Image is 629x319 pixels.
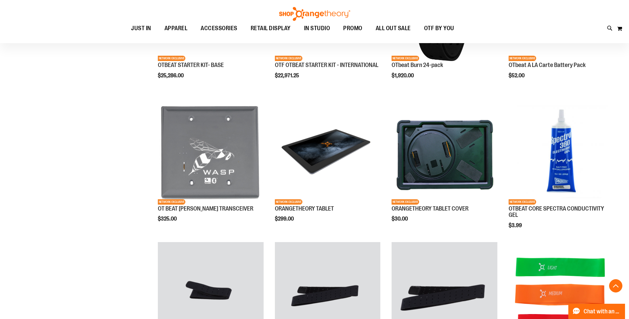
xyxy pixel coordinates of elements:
img: Shop Orangetheory [278,7,351,21]
span: OTF BY YOU [424,21,454,36]
a: OTbeat Burn 24-pack [392,62,443,68]
a: Product image for ORANGETHEORY TABLETNETWORK EXCLUSIVE [275,99,380,205]
a: OTbeat A LA Carte Battery Pack [509,62,586,68]
span: $22,971.25 [275,73,300,79]
span: $30.00 [392,216,409,222]
span: IN STUDIO [304,21,330,36]
span: ACCESSORIES [201,21,237,36]
span: NETWORK EXCLUSIVE [509,199,536,205]
a: OTBEAT CORE SPECTRA CONDUCTIVITY GELNETWORK EXCLUSIVE [509,99,614,205]
span: $299.00 [275,216,295,222]
button: Chat with an Expert [568,304,625,319]
span: NETWORK EXCLUSIVE [392,199,419,205]
a: ORANGETHEORY TABLET [275,205,334,212]
a: OTBEAT CORE SPECTRA CONDUCTIVITY GEL [509,205,604,219]
span: NETWORK EXCLUSIVE [158,199,185,205]
img: OTBEAT CORE SPECTRA CONDUCTIVITY GEL [509,99,614,204]
span: NETWORK EXCLUSIVE [392,56,419,61]
a: OTBEAT STARTER KIT- BASE [158,62,224,68]
span: NETWORK EXCLUSIVE [275,56,302,61]
span: ALL OUT SALE [376,21,411,36]
div: product [272,96,384,239]
span: $325.00 [158,216,178,222]
span: RETAIL DISPLAY [251,21,291,36]
div: product [388,96,500,239]
a: OTF OTBEAT STARTER KIT - INTERNATIONAL [275,62,378,68]
span: $52.00 [509,73,526,79]
span: $1,920.00 [392,73,415,79]
a: Product image for OT BEAT POE TRANSCEIVERNETWORK EXCLUSIVE [158,99,263,205]
img: Product image for ORANGETHEORY TABLET [275,99,380,204]
span: Chat with an Expert [584,308,621,315]
div: product [505,96,617,245]
img: Product image for ORANGETHEORY TABLET COVER [392,99,497,204]
span: NETWORK EXCLUSIVE [158,56,185,61]
span: NETWORK EXCLUSIVE [275,199,302,205]
span: PROMO [343,21,362,36]
button: Back To Top [609,279,622,292]
span: APPAREL [164,21,188,36]
span: $25,286.00 [158,73,185,79]
span: $3.99 [509,223,523,228]
a: Product image for ORANGETHEORY TABLET COVERNETWORK EXCLUSIVE [392,99,497,205]
span: JUST IN [131,21,151,36]
img: Product image for OT BEAT POE TRANSCEIVER [158,99,263,204]
a: OT BEAT [PERSON_NAME] TRANSCEIVER [158,205,253,212]
div: product [155,96,267,239]
a: ORANGETHEORY TABLET COVER [392,205,469,212]
span: NETWORK EXCLUSIVE [509,56,536,61]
